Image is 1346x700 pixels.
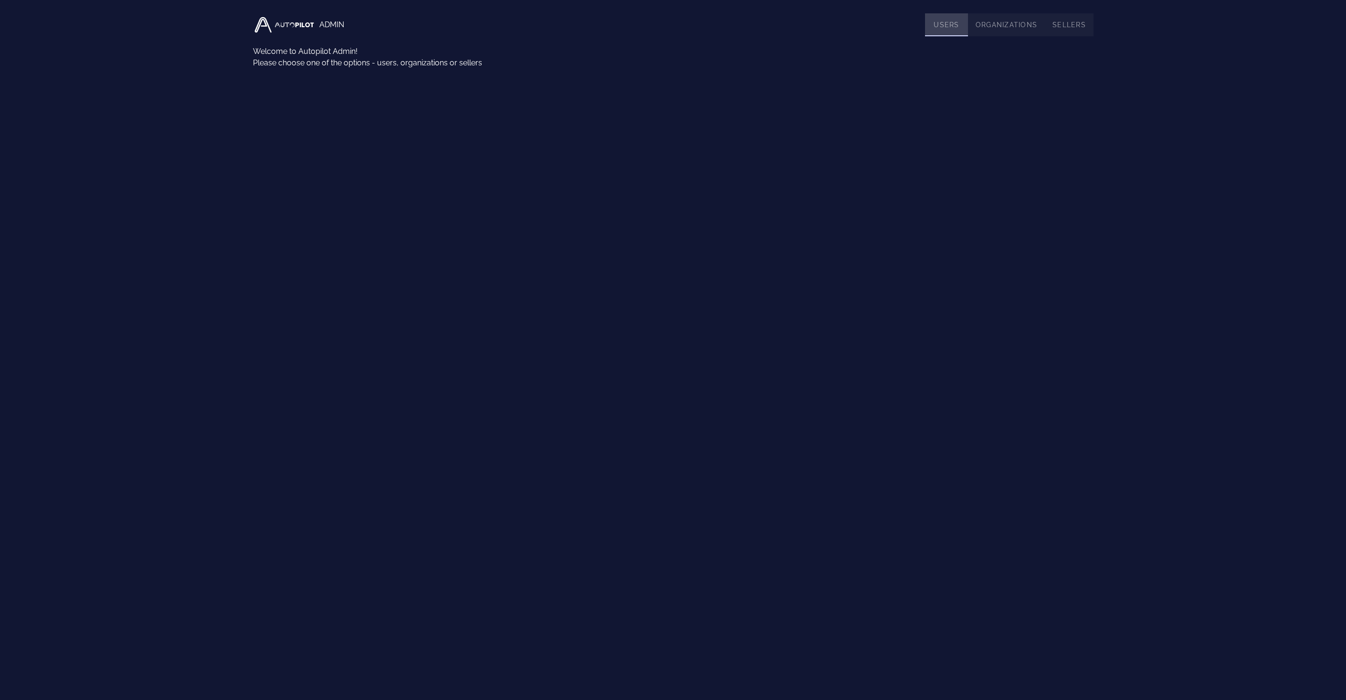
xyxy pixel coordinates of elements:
div: ADMIN [253,15,925,34]
a: Organizations [968,13,1045,36]
img: Autopilot [253,15,315,34]
div: Welcome to Autopilot Admin! Please choose one of the options - users, organizations or sellers [253,46,1094,69]
a: Users [925,13,968,36]
a: Sellers [1045,13,1094,36]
